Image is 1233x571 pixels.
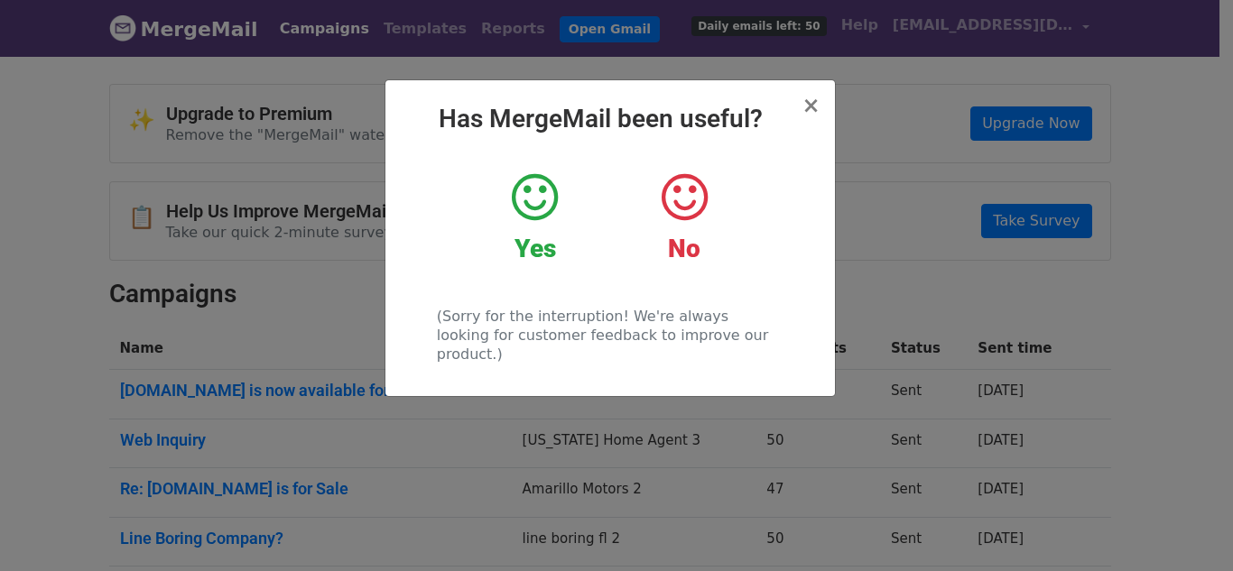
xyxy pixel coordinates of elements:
[474,170,596,264] a: Yes
[623,170,745,264] a: No
[802,95,820,116] button: Close
[802,93,820,118] span: ×
[515,234,556,263] strong: Yes
[668,234,700,263] strong: No
[400,104,820,134] h2: Has MergeMail been useful?
[437,307,783,364] p: (Sorry for the interruption! We're always looking for customer feedback to improve our product.)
